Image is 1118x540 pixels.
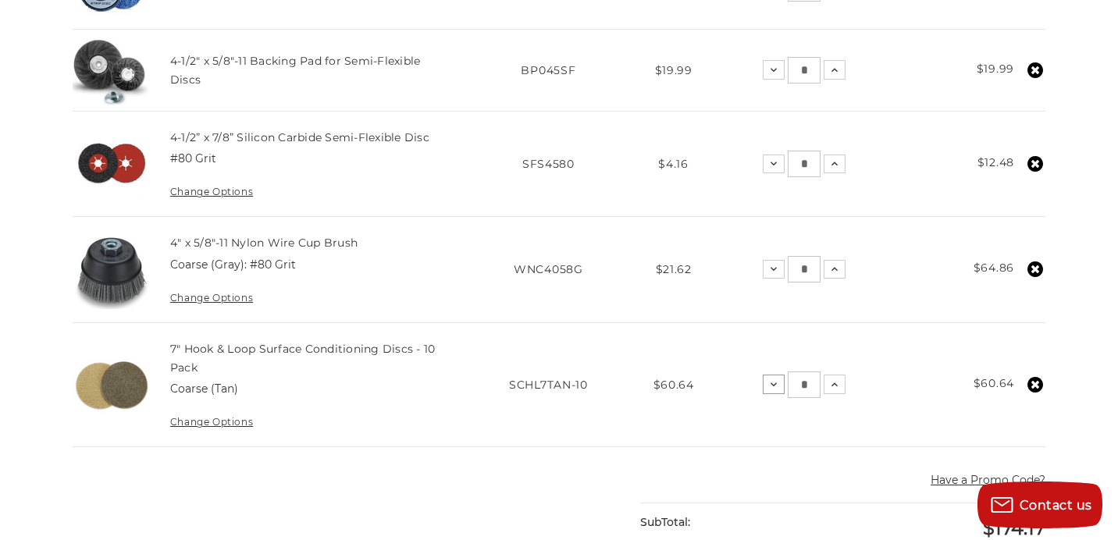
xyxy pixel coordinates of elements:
[509,378,588,392] span: SCHL7TAN-10
[170,130,429,144] a: 4-1/2” x 7/8” Silicon Carbide Semi-Flexible Disc
[170,54,421,87] a: 4-1/2" x 5/8"-11 Backing Pad for Semi-Flexible Discs
[1020,498,1092,513] span: Contact us
[656,262,692,276] span: $21.62
[788,151,821,177] input: 4-1/2” x 7/8” Silicon Carbide Semi-Flexible Disc Quantity:
[170,236,358,250] a: 4" x 5/8"-11 Nylon Wire Cup Brush
[73,346,151,424] img: 7" Hook & Loop Surface Conditioning Discs - 10 Pack
[788,256,821,282] input: 4" x 5/8"-11 Nylon Wire Cup Brush Quantity:
[170,151,216,167] dd: #80 Grit
[974,376,1014,390] strong: $60.64
[170,342,436,375] a: 7" Hook & Loop Surface Conditioning Discs - 10 Pack
[522,157,575,171] span: SFS4580
[977,62,1014,76] strong: $19.99
[170,257,296,273] dd: Coarse (Gray): #80 Grit
[73,125,151,203] img: 4.5" x 7/8" Silicon Carbide Semi Flex Disc
[658,157,689,171] span: $4.16
[170,381,238,397] dd: Coarse (Tan)
[788,371,821,398] input: 7" Hook & Loop Surface Conditioning Discs - 10 Pack Quantity:
[73,31,151,109] img: 4-1/2" x 5/8"-11 Backing Pad for Semi-Flexible Discs
[788,57,821,83] input: 4-1/2" x 5/8"-11 Backing Pad for Semi-Flexible Discs Quantity:
[653,378,694,392] span: $60.64
[170,416,253,428] a: Change Options
[170,186,253,197] a: Change Options
[521,63,575,77] span: BP045SF
[977,481,1102,528] button: Contact us
[931,472,1045,488] button: Have a Promo Code?
[974,261,1014,275] strong: $64.86
[170,292,253,304] a: Change Options
[514,262,583,276] span: WNC4058G
[73,231,151,309] img: 4" x 5/8"-11 Nylon Wire Cup Brush
[655,63,693,77] span: $19.99
[977,155,1014,169] strong: $12.48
